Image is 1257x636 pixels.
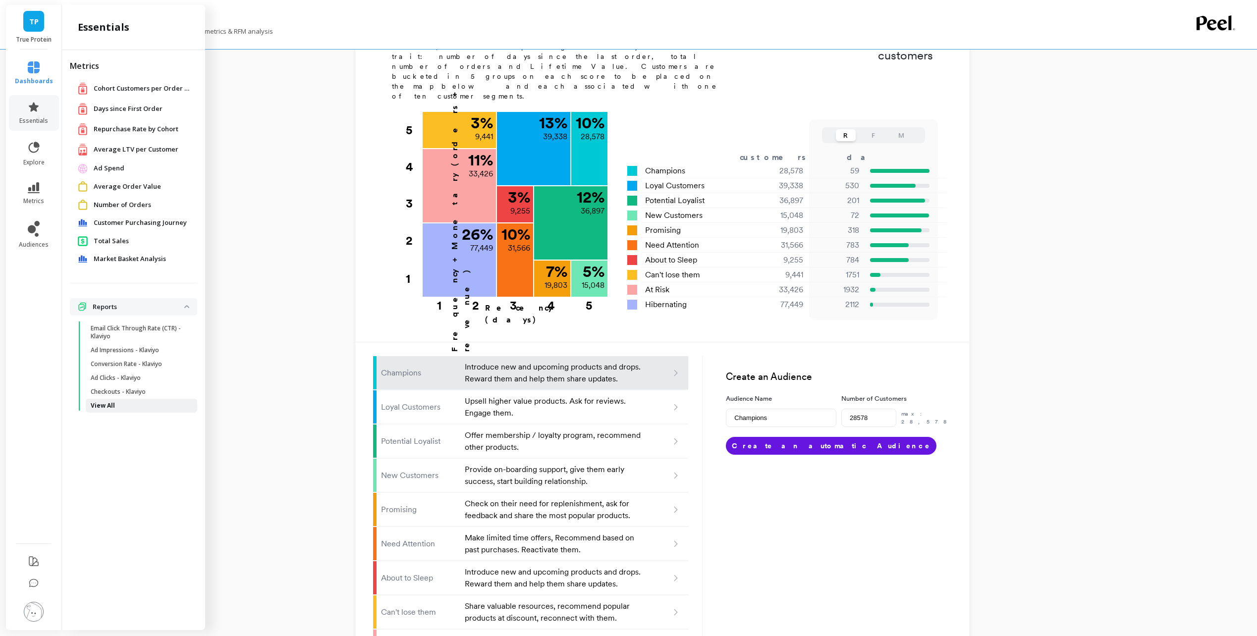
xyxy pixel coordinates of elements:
span: Can't lose them [645,269,700,281]
button: R [836,129,856,141]
input: e.g. Black friday [726,409,836,427]
p: 318 [816,224,859,236]
p: Introduce new and upcoming products and drops. Reward them and help them share updates. [465,566,643,590]
div: 4 [532,298,570,308]
span: Market Basket Analysis [94,254,166,264]
p: 28,578 [581,131,604,143]
span: metrics [23,197,44,205]
div: 33,426 [744,284,815,296]
p: Check on their need for replenishment, ask for feedback and share the most popular products. [465,498,643,522]
p: Reports [93,302,184,312]
a: Days since First Order [94,104,189,114]
img: navigation item icon [78,181,88,192]
p: max: 28,578 [901,410,952,426]
img: navigation item icon [78,82,88,95]
div: 3 [494,298,532,308]
p: 31,566 [508,242,530,254]
p: 530 [816,180,859,192]
p: Need Attention [381,538,459,550]
label: Audience Name [726,394,836,404]
a: Ad Spend [94,163,189,173]
div: 1 [406,260,422,298]
p: Make limited time offers, Recommend based on past purchases. Reactivate them. [465,532,643,556]
span: Loyal Customers [645,180,705,192]
p: About to Sleep [381,572,459,584]
p: 26 % [462,226,493,242]
p: 59 [816,165,859,177]
img: navigation item icon [78,143,88,156]
div: 2 [406,222,422,259]
p: Frequency + Monetary (orders + revenue) [449,58,473,352]
span: TP [29,16,39,27]
a: Cohort Customers per Order Count [94,84,193,94]
img: profile picture [24,602,44,622]
button: M [891,129,911,141]
p: 3 % [471,115,493,131]
p: Email Click Through Rate (CTR) - Klaviyo [91,324,185,340]
span: Number of Orders [94,200,151,210]
span: audiences [19,241,49,249]
img: navigation item icon [78,302,87,311]
p: 9,255 [510,205,530,217]
span: Average Order Value [94,182,161,192]
div: 1 [419,298,460,308]
span: dashboards [15,77,53,85]
div: 31,566 [744,239,815,251]
span: Hibernating [645,299,687,311]
div: 3 [406,185,422,222]
img: navigation item icon [78,163,88,173]
div: 39,338 [744,180,815,192]
span: New Customers [645,210,703,221]
span: Repurchase Rate by Cohort [94,124,178,134]
img: navigation item icon [78,103,88,115]
p: Upsell higher value products. Ask for reviews. Engage them. [465,395,643,419]
p: 19,803 [545,279,567,291]
p: 12 % [577,189,604,205]
p: 1751 [816,269,859,281]
h2: essentials [78,20,129,34]
div: 36,897 [744,195,815,207]
button: F [864,129,883,141]
p: Provide on-boarding support, give them early success, start building relationship. [465,464,643,487]
span: Need Attention [645,239,699,251]
p: Champions [381,367,459,379]
div: 28,578 [744,165,815,177]
p: 13 % [539,115,567,131]
p: 783 [816,239,859,251]
input: e.g. 500 [841,409,896,427]
p: 2112 [816,299,859,311]
p: Share valuable resources, recommend popular products at discount, reconnect with them. [465,600,643,624]
img: navigation item icon [78,255,88,263]
p: 9,441 [475,131,493,143]
p: Potential Loyalist [381,435,459,447]
span: explore [23,159,45,166]
p: Offer membership / loyalty program, recommend other products. [465,429,643,453]
span: Customer Purchasing Journey [94,218,187,228]
div: 2 [457,298,494,308]
div: 15,048 [744,210,815,221]
p: True Protein [16,36,52,44]
p: Can't lose them [381,606,459,618]
span: Potential Loyalist [645,195,705,207]
span: Days since First Order [94,104,163,114]
span: Total Sales [94,236,129,246]
img: down caret icon [184,305,189,308]
h2: Metrics [70,60,197,72]
p: 1932 [816,284,859,296]
p: 72 [816,210,859,221]
p: 33,426 [469,168,493,180]
div: days [847,152,887,163]
p: 3 % [508,189,530,205]
p: Checkouts - Klaviyo [91,388,146,396]
div: 77,449 [744,299,815,311]
p: Conversion Rate - Klaviyo [91,360,162,368]
img: navigation item icon [78,123,88,135]
div: 9,441 [744,269,815,281]
p: 201 [816,195,859,207]
span: Ad Spend [94,163,124,173]
p: 5 % [583,264,604,279]
p: 784 [816,254,859,266]
p: Ad Clicks - Klaviyo [91,374,141,382]
p: 36,897 [581,205,604,217]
